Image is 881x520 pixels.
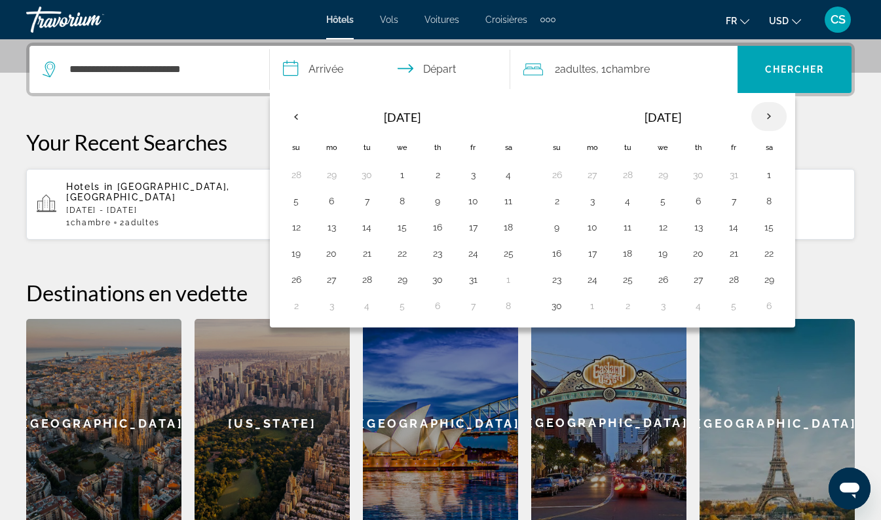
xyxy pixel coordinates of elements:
[356,297,377,315] button: Day 4
[424,14,459,25] span: Voitures
[652,244,673,263] button: Day 19
[582,218,603,236] button: Day 10
[66,181,230,202] span: [GEOGRAPHIC_DATA], [GEOGRAPHIC_DATA]
[759,166,779,184] button: Day 1
[380,14,398,25] a: Vols
[723,192,744,210] button: Day 7
[546,166,567,184] button: Day 26
[321,270,342,289] button: Day 27
[321,218,342,236] button: Day 13
[26,280,855,306] h2: Destinations en vedette
[427,166,448,184] button: Day 2
[427,270,448,289] button: Day 30
[392,244,413,263] button: Day 22
[29,46,852,93] div: Search widget
[582,297,603,315] button: Day 1
[759,297,779,315] button: Day 6
[286,192,307,210] button: Day 5
[286,244,307,263] button: Day 19
[723,244,744,263] button: Day 21
[831,13,846,26] span: CS
[546,297,567,315] button: Day 30
[582,270,603,289] button: Day 24
[498,218,519,236] button: Day 18
[759,270,779,289] button: Day 29
[582,166,603,184] button: Day 27
[769,11,801,30] button: Change currency
[120,218,159,227] span: 2
[821,6,855,33] button: User Menu
[356,244,377,263] button: Day 21
[723,166,744,184] button: Day 31
[462,270,483,289] button: Day 31
[321,166,342,184] button: Day 29
[555,60,596,79] span: 2
[617,166,638,184] button: Day 28
[356,270,377,289] button: Day 28
[751,102,787,132] button: Next month
[688,297,709,315] button: Day 4
[688,166,709,184] button: Day 30
[392,218,413,236] button: Day 15
[617,297,638,315] button: Day 2
[596,60,650,79] span: , 1
[392,192,413,210] button: Day 8
[462,218,483,236] button: Day 17
[574,102,751,133] th: [DATE]
[546,192,567,210] button: Day 2
[321,297,342,315] button: Day 3
[427,218,448,236] button: Day 16
[392,166,413,184] button: Day 1
[546,270,567,289] button: Day 23
[546,244,567,263] button: Day 16
[510,46,738,93] button: Travelers: 2 adults, 0 children
[498,192,519,210] button: Day 11
[321,192,342,210] button: Day 6
[356,166,377,184] button: Day 30
[652,218,673,236] button: Day 12
[356,192,377,210] button: Day 7
[498,166,519,184] button: Day 4
[462,244,483,263] button: Day 24
[617,192,638,210] button: Day 4
[688,244,709,263] button: Day 20
[66,206,283,215] p: [DATE] - [DATE]
[759,244,779,263] button: Day 22
[462,192,483,210] button: Day 10
[125,218,160,227] span: Adultes
[723,218,744,236] button: Day 14
[738,46,852,93] button: Chercher
[498,270,519,289] button: Day 1
[540,9,555,30] button: Extra navigation items
[498,297,519,315] button: Day 8
[66,181,113,192] span: Hotels in
[582,244,603,263] button: Day 17
[582,192,603,210] button: Day 3
[392,297,413,315] button: Day 5
[314,102,491,133] th: [DATE]
[617,244,638,263] button: Day 18
[485,14,527,25] span: Croisières
[769,16,789,26] span: USD
[462,166,483,184] button: Day 3
[427,192,448,210] button: Day 9
[326,14,354,25] span: Hôtels
[688,192,709,210] button: Day 6
[606,63,650,75] span: Chambre
[392,270,413,289] button: Day 29
[278,102,314,132] button: Previous month
[427,297,448,315] button: Day 6
[462,297,483,315] button: Day 7
[498,244,519,263] button: Day 25
[726,16,737,26] span: fr
[286,297,307,315] button: Day 2
[829,468,871,510] iframe: Button to launch messaging window
[546,218,567,236] button: Day 9
[71,218,111,227] span: Chambre
[26,3,157,37] a: Travorium
[560,63,596,75] span: Adultes
[617,218,638,236] button: Day 11
[723,297,744,315] button: Day 5
[759,192,779,210] button: Day 8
